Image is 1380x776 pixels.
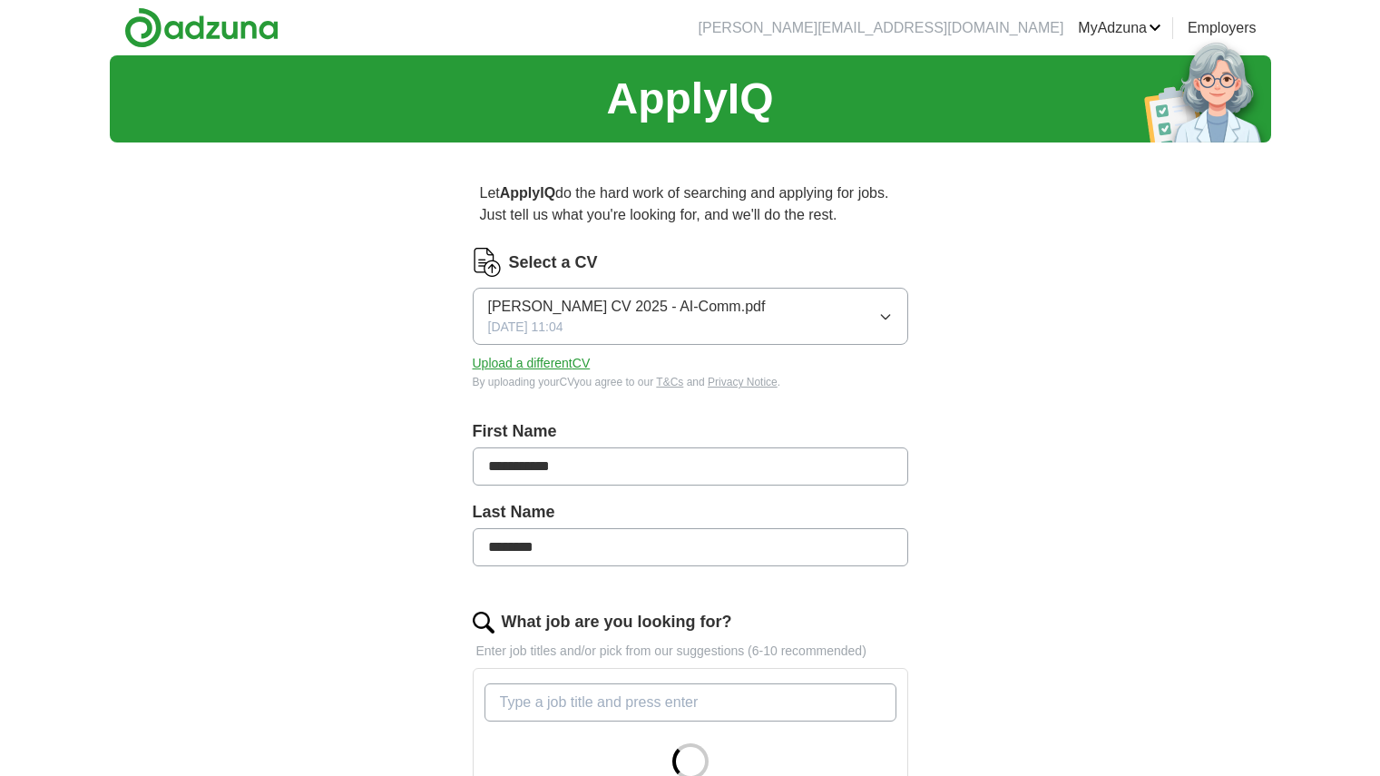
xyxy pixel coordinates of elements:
a: MyAdzuna [1078,17,1161,39]
button: Upload a differentCV [473,354,591,373]
span: [DATE] 11:04 [488,318,563,337]
label: Select a CV [509,250,598,275]
a: Employers [1188,17,1257,39]
a: Privacy Notice [708,376,778,388]
h1: ApplyIQ [606,66,773,132]
label: First Name [473,419,908,444]
div: By uploading your CV you agree to our and . [473,374,908,390]
label: What job are you looking for? [502,610,732,634]
a: T&Cs [656,376,683,388]
p: Enter job titles and/or pick from our suggestions (6-10 recommended) [473,642,908,661]
input: Type a job title and press enter [484,683,896,722]
img: search.png [473,612,494,634]
button: [PERSON_NAME] CV 2025 - AI-Comm.pdf[DATE] 11:04 [473,288,908,345]
img: Adzuna logo [124,7,279,48]
li: [PERSON_NAME][EMAIL_ADDRESS][DOMAIN_NAME] [699,17,1064,39]
strong: ApplyIQ [500,185,555,201]
label: Last Name [473,500,908,525]
p: Let do the hard work of searching and applying for jobs. Just tell us what you're looking for, an... [473,175,908,233]
span: [PERSON_NAME] CV 2025 - AI-Comm.pdf [488,296,766,318]
img: CV Icon [473,248,502,277]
